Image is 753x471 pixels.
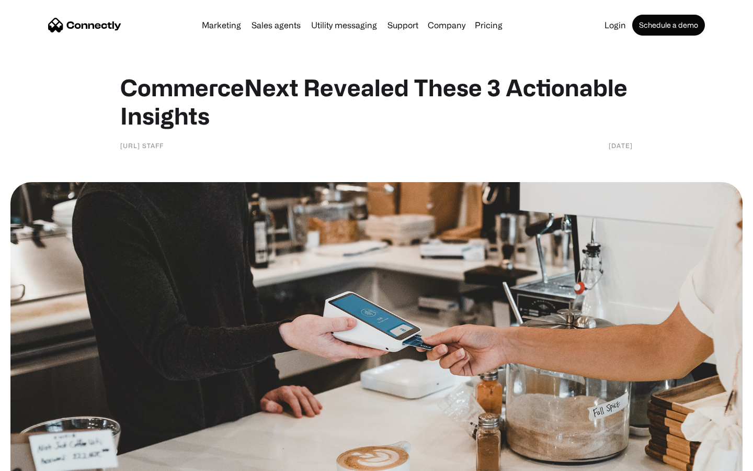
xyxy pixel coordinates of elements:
[609,140,633,151] div: [DATE]
[383,21,423,29] a: Support
[198,21,245,29] a: Marketing
[471,21,507,29] a: Pricing
[120,140,164,151] div: [URL] Staff
[307,21,381,29] a: Utility messaging
[10,453,63,467] aside: Language selected: English
[48,17,121,33] a: home
[21,453,63,467] ul: Language list
[600,21,630,29] a: Login
[632,15,705,36] a: Schedule a demo
[247,21,305,29] a: Sales agents
[120,73,633,130] h1: CommerceNext Revealed These 3 Actionable Insights
[428,18,465,32] div: Company
[425,18,469,32] div: Company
